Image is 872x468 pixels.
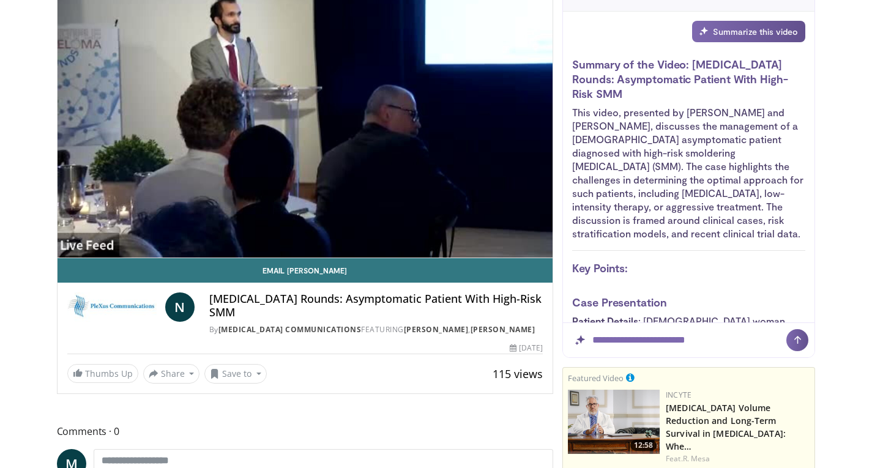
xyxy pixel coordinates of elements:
h3: Key Points: [572,261,805,275]
div: [DATE] [510,343,543,354]
a: [MEDICAL_DATA] Volume Reduction and Long-Term Survival in [MEDICAL_DATA]: Whe… [666,402,786,452]
p: This video, presented by [PERSON_NAME] and [PERSON_NAME], discusses the management of a [DEMOGRAP... [572,106,805,240]
a: [PERSON_NAME] [404,324,469,335]
img: 7350bff6-2067-41fe-9408-af54c6d3e836.png.150x105_q85_crop-smart_upscale.png [568,390,660,454]
strong: Case Presentation [572,295,666,309]
strong: Patient Details [572,315,638,327]
span: 12:58 [630,440,657,451]
a: [MEDICAL_DATA] Communications [218,324,362,335]
a: [PERSON_NAME] [471,324,535,335]
div: Feat. [666,453,810,464]
input: Question for AI [563,323,814,357]
span: Comments 0 [57,423,554,439]
small: Featured Video [568,373,624,384]
h4: [MEDICAL_DATA] Rounds: Asymptomatic Patient With High-Risk SMM [209,292,543,319]
h3: Summary of the Video: [MEDICAL_DATA] Rounds: Asymptomatic Patient With High-Risk SMM [572,57,805,101]
button: Share [143,364,200,384]
img: PleXus Communications [67,292,160,322]
a: Email [PERSON_NAME] [58,258,553,283]
a: Incyte [666,390,691,400]
a: R. Mesa [683,453,710,464]
div: By FEATURING , [209,324,543,335]
a: N [165,292,195,322]
button: Save to [204,364,267,384]
span: 115 views [493,366,543,381]
li: : [DEMOGRAPHIC_DATA] woman with elevated [MEDICAL_DATA], M-spike of 2.3 g/dL, free light chain ra... [572,314,805,382]
div: Summarize this video [692,21,805,42]
a: 12:58 [568,390,660,454]
a: Thumbs Up [67,364,138,383]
